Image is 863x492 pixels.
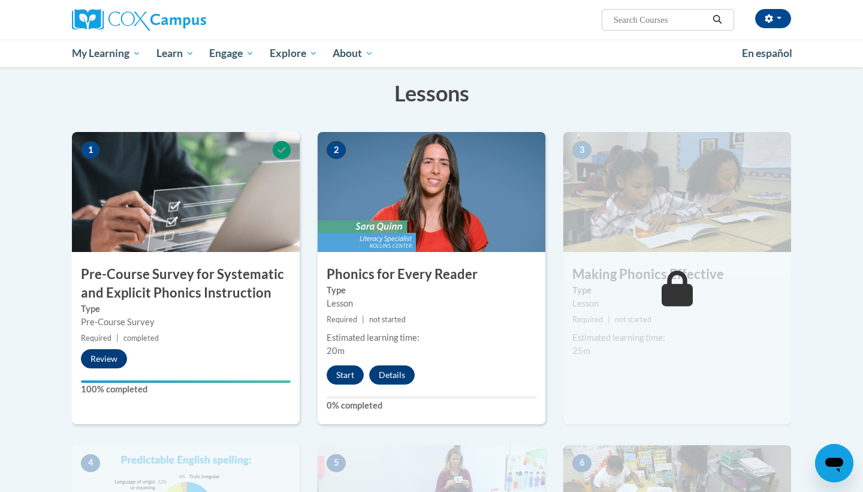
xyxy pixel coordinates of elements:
[262,40,325,67] a: Explore
[81,302,291,316] label: Type
[149,40,202,67] a: Learn
[81,383,291,396] label: 100% completed
[327,399,536,412] label: 0% completed
[81,316,291,329] div: Pre-Course Survey
[72,46,141,61] span: My Learning
[201,40,262,67] a: Engage
[81,454,100,472] span: 4
[325,40,382,67] a: About
[755,9,791,28] button: Account Settings
[615,315,651,324] span: not started
[209,46,254,61] span: Engage
[815,444,853,482] iframe: Button to launch messaging window
[563,265,791,284] h3: Making Phonics Effective
[327,284,536,297] label: Type
[734,41,800,66] a: En español
[333,46,373,61] span: About
[123,334,159,343] span: completed
[369,365,415,385] button: Details
[72,9,206,31] img: Cox Campus
[563,132,791,252] img: Course Image
[327,141,346,159] span: 2
[156,46,194,61] span: Learn
[612,13,708,27] input: Search Courses
[81,141,100,159] span: 1
[572,284,782,297] label: Type
[327,365,364,385] button: Start
[608,315,610,324] span: |
[572,141,592,159] span: 3
[318,132,545,252] img: Course Image
[572,346,590,356] span: 25m
[72,265,300,302] h3: Pre-Course Survey for Systematic and Explicit Phonics Instruction
[270,46,318,61] span: Explore
[369,315,406,324] span: not started
[72,78,791,108] h3: Lessons
[572,454,592,472] span: 6
[81,349,127,368] button: Review
[81,334,111,343] span: Required
[64,40,149,67] a: My Learning
[572,297,782,310] div: Lesson
[54,40,809,67] div: Main menu
[742,47,792,59] span: En español
[116,334,119,343] span: |
[327,315,357,324] span: Required
[327,331,536,344] div: Estimated learning time:
[327,454,346,472] span: 5
[708,13,726,27] button: Search
[327,297,536,310] div: Lesson
[81,380,291,383] div: Your progress
[572,315,603,324] span: Required
[327,346,345,356] span: 20m
[72,9,300,31] a: Cox Campus
[72,132,300,252] img: Course Image
[572,331,782,344] div: Estimated learning time:
[318,265,545,284] h3: Phonics for Every Reader
[362,315,364,324] span: |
